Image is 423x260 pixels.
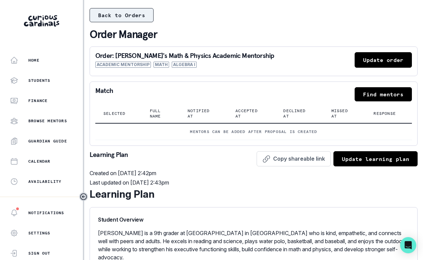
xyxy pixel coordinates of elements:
span: Math [154,62,169,68]
p: Learning Plan [90,151,128,166]
div: Learning Plan [90,187,418,202]
p: Response [373,111,396,116]
p: Accepted at [235,108,259,119]
p: Guardian Guide [28,138,67,144]
p: Last updated on [DATE] 2:43pm [90,178,418,187]
button: Update learning plan [333,151,418,166]
p: Student Overview [98,216,409,224]
p: Selected [103,111,126,116]
p: Notified at [188,108,211,119]
button: Update order [355,52,412,68]
button: Back to Orders [90,8,154,22]
span: Algebra I [172,62,197,68]
p: Availability [28,179,61,184]
p: Students [28,78,51,83]
p: Missed at [331,108,350,119]
p: Finance [28,98,47,103]
p: Declined at [283,108,307,119]
p: Sign Out [28,251,51,256]
p: Settings [28,230,51,236]
p: Home [28,58,39,63]
p: Calendar [28,159,51,164]
span: Academic Mentorship [95,62,151,68]
p: Created on [DATE] 2:42pm [90,169,418,177]
button: Find mentors [355,87,412,101]
img: Curious Cardinals Logo [24,15,59,27]
p: Order: [PERSON_NAME]'s Math & Physics Academic Mentorship [95,52,274,59]
p: Notifications [28,210,64,216]
p: Browse Mentors [28,118,67,124]
button: Toggle sidebar [79,192,88,201]
p: Mentors can be added after proposal is created [103,129,404,134]
p: Order Manager [90,28,418,41]
div: Open Intercom Messenger [400,237,416,253]
p: Match [95,87,113,101]
p: Full name [150,108,163,119]
button: Copy shareable link [257,151,331,166]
